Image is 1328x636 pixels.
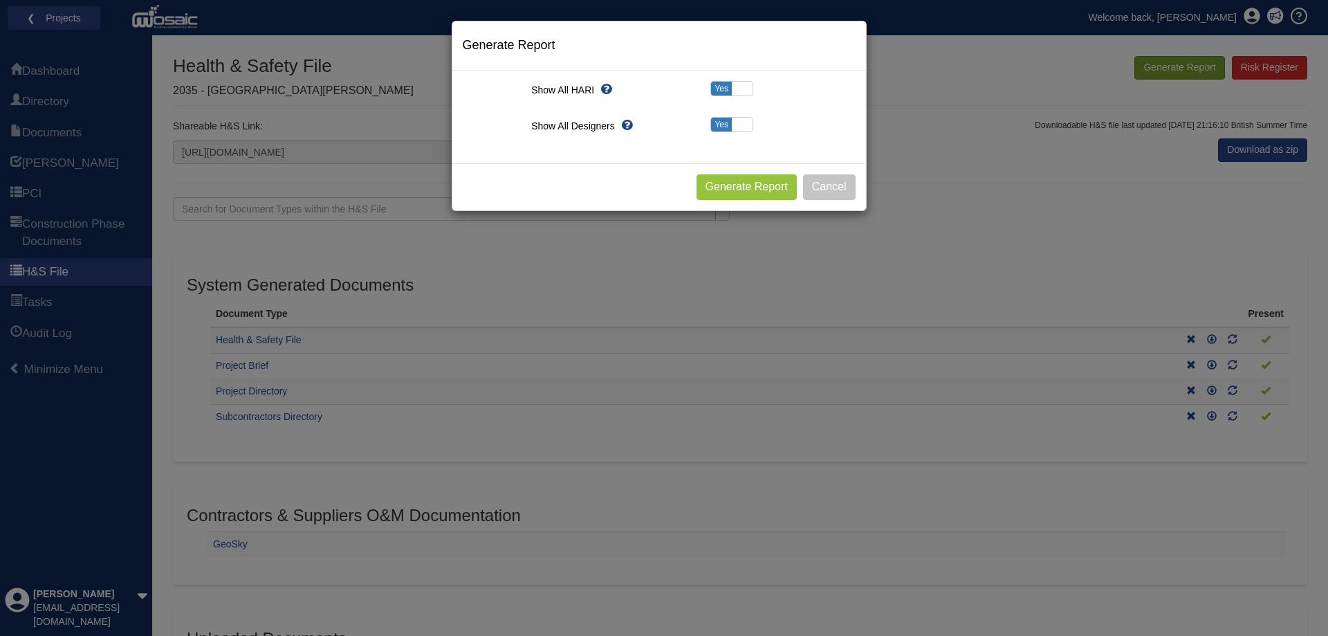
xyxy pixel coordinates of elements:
[803,174,856,200] button: Cancel
[711,118,732,131] span: Yes
[521,117,658,135] div: Show All Designers
[697,174,797,200] button: Generate Report
[463,39,856,53] h4: Generate Report
[711,82,732,96] span: Yes
[521,81,658,99] div: Show All HARI
[1269,574,1318,626] iframe: Chat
